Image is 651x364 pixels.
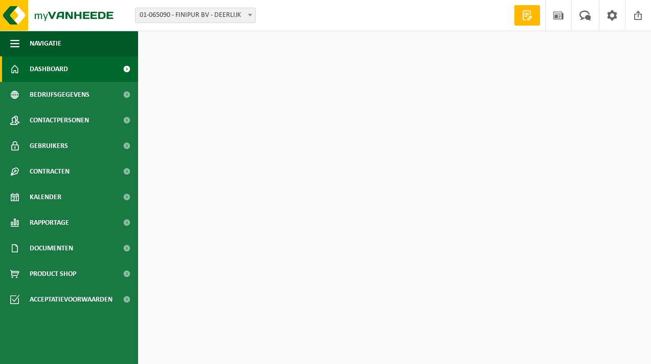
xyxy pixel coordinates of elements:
span: Gebruikers [30,133,68,159]
span: Contactpersonen [30,108,89,133]
span: Bedrijfsgegevens [30,82,89,108]
span: 01-065090 - FINIPUR BV - DEERLIJK [135,8,256,23]
span: Dashboard [30,56,68,82]
span: Product Shop [30,261,76,287]
span: Contracten [30,159,70,184]
span: 01-065090 - FINIPUR BV - DEERLIJK [136,8,255,23]
span: Navigatie [30,31,61,56]
span: Acceptatievoorwaarden [30,287,113,312]
span: Kalender [30,184,61,210]
span: Rapportage [30,210,69,235]
span: Documenten [30,235,73,261]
